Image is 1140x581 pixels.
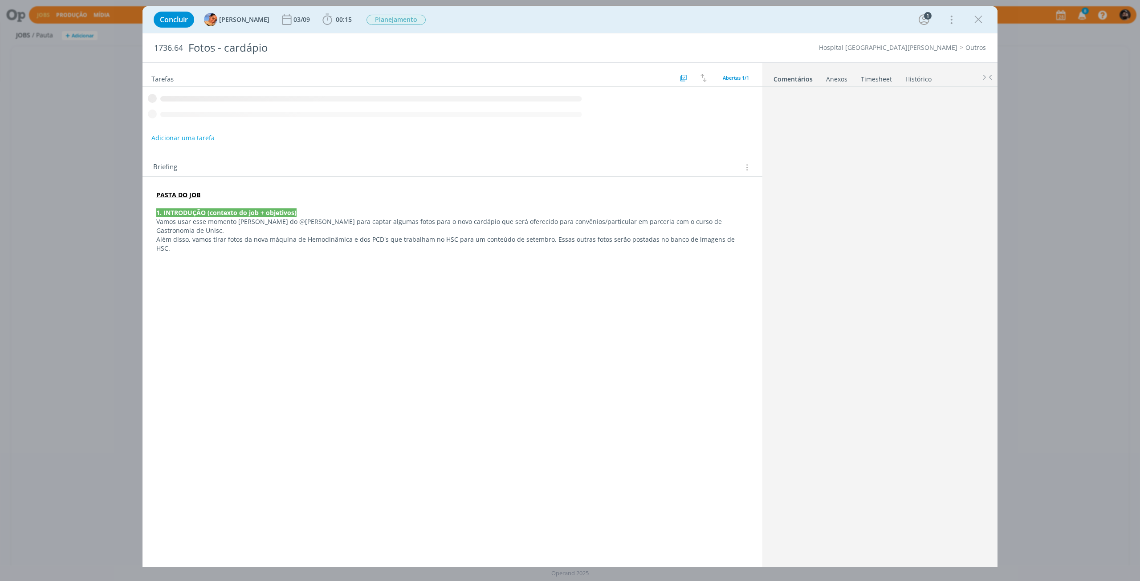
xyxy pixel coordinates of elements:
span: Briefing [153,162,177,173]
p: Além disso, vamos tirar fotos da nova máquina de Hemodinâmica e dos PCD's que trabalham no HSC pa... [156,235,749,253]
div: 1 [924,12,932,20]
div: Anexos [826,75,847,84]
span: [PERSON_NAME] [219,16,269,23]
button: Planejamento [366,14,426,25]
strong: 1. INTRODUÇÃO (contexto do job + objetivos) [156,208,297,217]
a: Comentários [773,71,813,84]
button: Concluir [154,12,194,28]
button: Adicionar uma tarefa [151,130,215,146]
img: L [204,13,217,26]
button: L[PERSON_NAME] [204,13,269,26]
p: Vamos usar esse momento [PERSON_NAME] do @[PERSON_NAME] para captar algumas fotos para o novo car... [156,217,749,235]
div: Fotos - cardápio [185,37,635,59]
span: 00:15 [336,15,352,24]
span: Tarefas [151,73,174,83]
a: Outros [965,43,986,52]
span: 1736.64 [154,43,183,53]
a: Hospital [GEOGRAPHIC_DATA][PERSON_NAME] [819,43,957,52]
span: Planejamento [366,15,426,25]
button: 00:15 [320,12,354,27]
div: dialog [142,6,997,567]
div: 03/09 [293,16,312,23]
span: Abertas 1/1 [723,74,749,81]
span: Concluir [160,16,188,23]
a: Histórico [905,71,932,84]
a: Timesheet [860,71,892,84]
a: PASTA DO JOB [156,191,200,199]
img: arrow-down-up.svg [700,74,707,82]
button: 1 [917,12,931,27]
